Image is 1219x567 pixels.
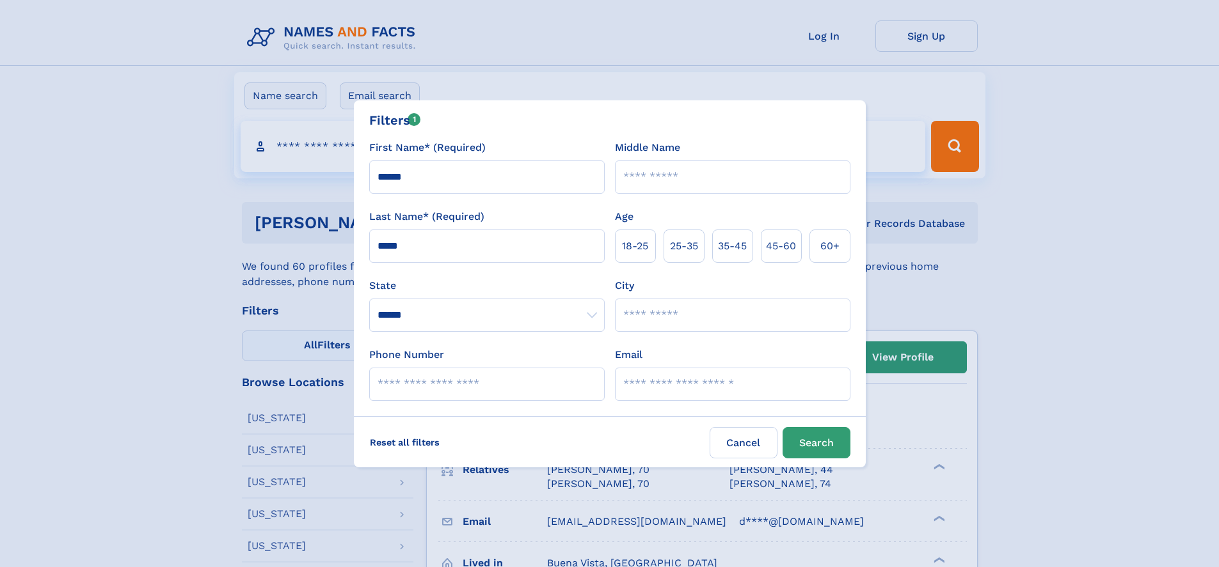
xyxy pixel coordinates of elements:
[369,209,484,224] label: Last Name* (Required)
[369,111,421,130] div: Filters
[615,278,634,293] label: City
[615,140,680,155] label: Middle Name
[718,238,747,254] span: 35‑45
[766,238,796,254] span: 45‑60
[820,238,840,254] span: 60+
[369,140,486,155] label: First Name* (Required)
[670,238,698,254] span: 25‑35
[710,427,777,458] label: Cancel
[369,278,605,293] label: State
[615,347,642,362] label: Email
[783,427,850,458] button: Search
[362,427,448,458] label: Reset all filters
[369,347,444,362] label: Phone Number
[615,209,633,224] label: Age
[622,238,648,254] span: 18‑25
